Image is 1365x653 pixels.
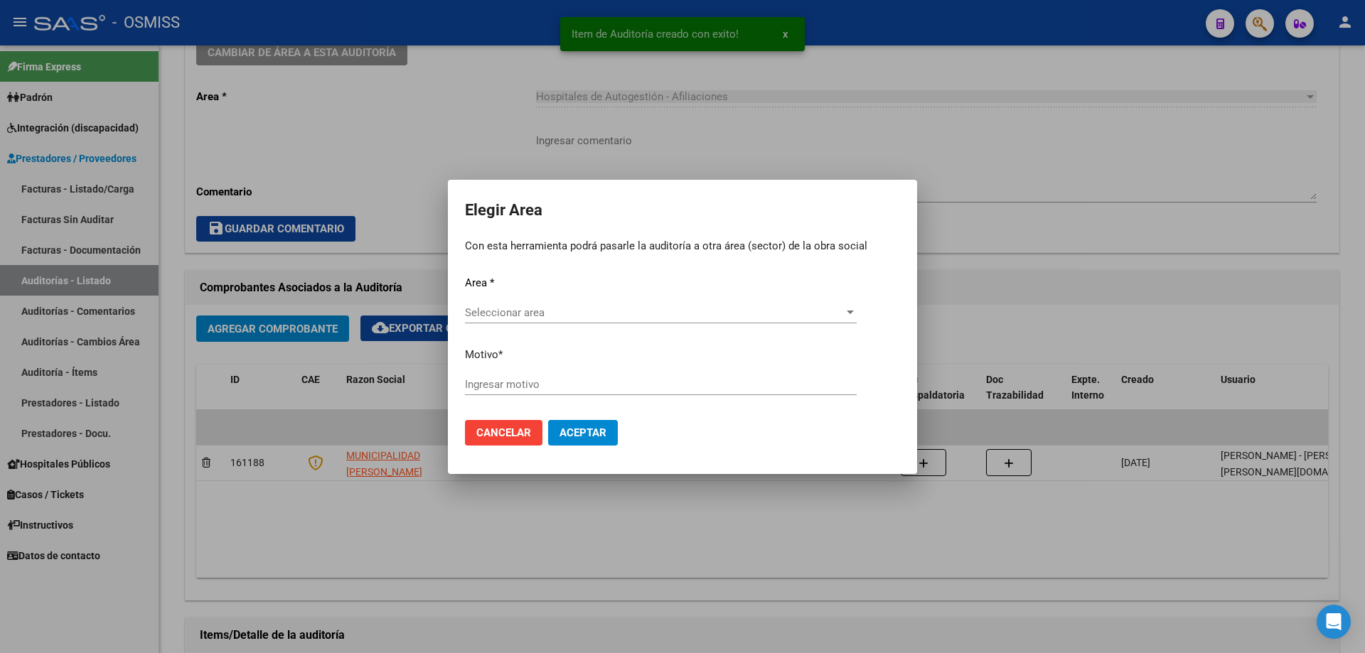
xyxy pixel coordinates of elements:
[465,347,900,363] p: Motivo
[465,275,900,291] p: Area *
[560,426,606,439] span: Aceptar
[476,426,531,439] span: Cancelar
[465,238,900,254] p: Con esta herramienta podrá pasarle la auditoría a otra área (sector) de la obra social
[1317,605,1351,639] div: Open Intercom Messenger
[465,420,542,446] button: Cancelar
[465,306,844,319] span: Seleccionar area
[548,420,618,446] button: Aceptar
[465,197,900,224] h2: Elegir Area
